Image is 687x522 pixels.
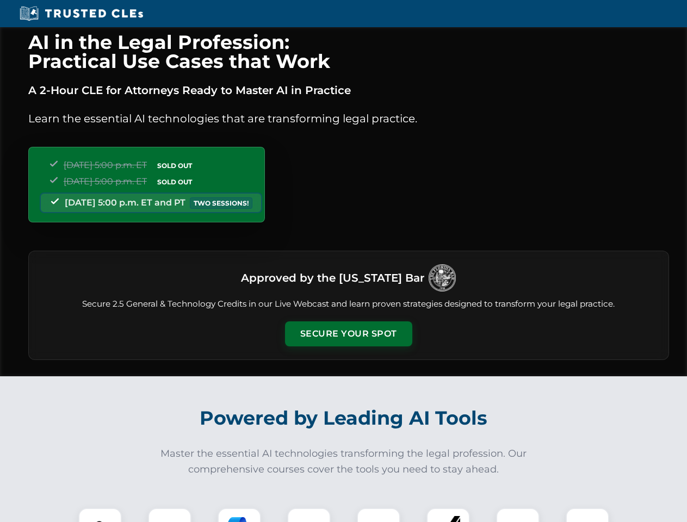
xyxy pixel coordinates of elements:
h1: AI in the Legal Profession: Practical Use Cases that Work [28,33,669,71]
p: A 2-Hour CLE for Attorneys Ready to Master AI in Practice [28,82,669,99]
p: Learn the essential AI technologies that are transforming legal practice. [28,110,669,127]
span: [DATE] 5:00 p.m. ET [64,160,147,170]
span: SOLD OUT [153,160,196,171]
p: Secure 2.5 General & Technology Credits in our Live Webcast and learn proven strategies designed ... [42,298,655,310]
button: Secure Your Spot [285,321,412,346]
p: Master the essential AI technologies transforming the legal profession. Our comprehensive courses... [153,446,534,477]
span: [DATE] 5:00 p.m. ET [64,176,147,187]
span: SOLD OUT [153,176,196,188]
h2: Powered by Leading AI Tools [42,399,645,437]
img: Trusted CLEs [16,5,146,22]
img: Logo [429,264,456,291]
h3: Approved by the [US_STATE] Bar [241,268,424,288]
